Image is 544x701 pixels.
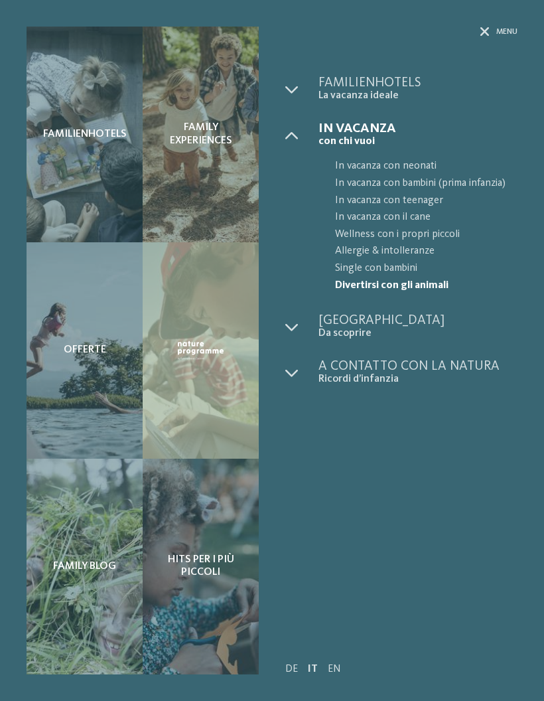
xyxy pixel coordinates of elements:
[43,128,127,141] span: Familienhotels
[318,122,517,135] span: In vacanza
[318,360,517,386] a: A contatto con la natura Ricordi d’infanzia
[318,243,517,260] a: Allergie & intolleranze
[318,193,517,210] a: In vacanza con teenager
[53,560,116,573] span: Family Blog
[318,277,517,295] a: Divertirsi con gli animali
[156,121,245,147] span: Family experiences
[27,27,143,242] a: Fattoria per bambini nei Familienhotel: un sogno Familienhotels
[335,277,517,295] span: Divertirsi con gli animali
[318,314,517,340] a: [GEOGRAPHIC_DATA] Da scoprire
[285,664,298,674] a: DE
[318,175,517,193] a: In vacanza con bambini (prima infanzia)
[176,339,226,362] img: Nature Programme
[318,314,517,327] span: [GEOGRAPHIC_DATA]
[335,260,517,277] span: Single con bambini
[318,327,517,340] span: Da scoprire
[318,90,517,102] span: La vacanza ideale
[335,175,517,193] span: In vacanza con bambini (prima infanzia)
[335,243,517,260] span: Allergie & intolleranze
[318,76,517,90] span: Familienhotels
[496,27,517,38] span: Menu
[308,664,318,674] a: IT
[328,664,341,674] a: EN
[318,360,517,373] span: A contatto con la natura
[143,242,259,458] a: Fattoria per bambini nei Familienhotel: un sogno Nature Programme
[64,344,106,356] span: Offerte
[318,76,517,102] a: Familienhotels La vacanza ideale
[335,226,517,244] span: Wellness con i propri piccoli
[156,554,245,579] span: Hits per i più piccoli
[27,459,143,674] a: Fattoria per bambini nei Familienhotel: un sogno Family Blog
[318,122,517,148] a: In vacanza con chi vuoi
[318,135,517,148] span: con chi vuoi
[335,193,517,210] span: In vacanza con teenager
[335,209,517,226] span: In vacanza con il cane
[27,242,143,458] a: Fattoria per bambini nei Familienhotel: un sogno Offerte
[335,158,517,175] span: In vacanza con neonati
[318,209,517,226] a: In vacanza con il cane
[318,158,517,175] a: In vacanza con neonati
[143,459,259,674] a: Fattoria per bambini nei Familienhotel: un sogno Hits per i più piccoli
[318,226,517,244] a: Wellness con i propri piccoli
[318,373,517,386] span: Ricordi d’infanzia
[143,27,259,242] a: Fattoria per bambini nei Familienhotel: un sogno Family experiences
[318,260,517,277] a: Single con bambini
